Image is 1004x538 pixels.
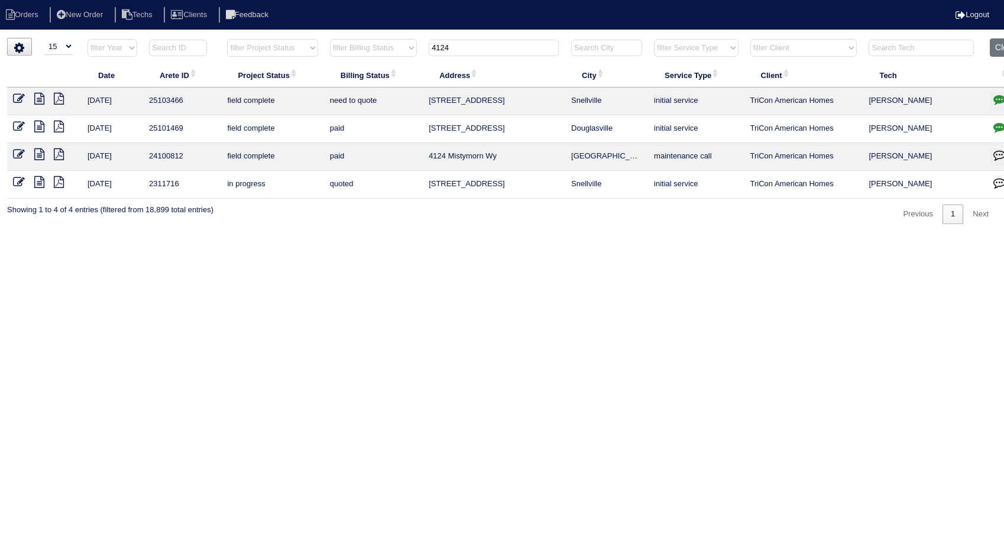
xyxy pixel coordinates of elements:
td: [PERSON_NAME] [863,171,984,199]
td: [PERSON_NAME] [863,87,984,115]
td: [STREET_ADDRESS] [423,87,565,115]
td: field complete [221,143,323,171]
th: Address: activate to sort column ascending [423,63,565,87]
td: [DATE] [82,171,143,199]
th: Billing Status: activate to sort column ascending [324,63,423,87]
a: Logout [956,10,989,19]
li: Techs [115,7,162,23]
input: Search City [571,40,642,56]
a: 1 [943,205,963,224]
td: [PERSON_NAME] [863,115,984,143]
td: 2311716 [143,171,221,199]
td: TriCon American Homes [744,87,863,115]
td: field complete [221,115,323,143]
li: Feedback [219,7,278,23]
td: initial service [648,87,744,115]
td: TriCon American Homes [744,171,863,199]
td: field complete [221,87,323,115]
th: Tech [863,63,984,87]
a: Previous [895,205,941,224]
td: [DATE] [82,143,143,171]
td: 24100812 [143,143,221,171]
th: Service Type: activate to sort column ascending [648,63,744,87]
td: [GEOGRAPHIC_DATA] [565,143,648,171]
th: Client: activate to sort column ascending [744,63,863,87]
td: in progress [221,171,323,199]
a: Techs [115,10,162,19]
td: 25103466 [143,87,221,115]
a: New Order [50,10,112,19]
input: Search ID [149,40,207,56]
td: [STREET_ADDRESS] [423,115,565,143]
td: paid [324,143,423,171]
input: Search Tech [869,40,974,56]
td: quoted [324,171,423,199]
td: [DATE] [82,87,143,115]
td: TriCon American Homes [744,143,863,171]
th: Arete ID: activate to sort column ascending [143,63,221,87]
li: New Order [50,7,112,23]
td: 4124 Mistymorn Wy [423,143,565,171]
div: Showing 1 to 4 of 4 entries (filtered from 18,899 total entries) [7,199,213,215]
th: City: activate to sort column ascending [565,63,648,87]
td: initial service [648,115,744,143]
li: Clients [164,7,216,23]
td: initial service [648,171,744,199]
td: [STREET_ADDRESS] [423,171,565,199]
a: Next [964,205,997,224]
th: Project Status: activate to sort column ascending [221,63,323,87]
td: Snellville [565,87,648,115]
td: [PERSON_NAME] [863,143,984,171]
td: 25101469 [143,115,221,143]
td: paid [324,115,423,143]
td: Douglasville [565,115,648,143]
td: need to quote [324,87,423,115]
a: Clients [164,10,216,19]
td: [DATE] [82,115,143,143]
input: Search Address [429,40,559,56]
td: TriCon American Homes [744,115,863,143]
th: Date [82,63,143,87]
td: maintenance call [648,143,744,171]
td: Snellville [565,171,648,199]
